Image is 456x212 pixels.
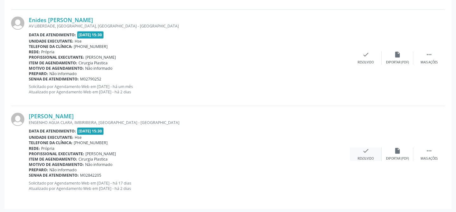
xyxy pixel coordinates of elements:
[421,60,438,65] div: Mais ações
[77,31,104,38] span: [DATE] 15:30
[41,146,54,151] span: Própria
[29,128,76,134] b: Data de atendimento:
[29,146,40,151] b: Rede:
[29,38,73,44] b: Unidade executante:
[29,16,93,23] a: Enides [PERSON_NAME]
[11,113,24,126] img: img
[85,55,116,60] span: [PERSON_NAME]
[29,32,76,38] b: Data de atendimento:
[80,173,101,178] span: M02842205
[29,71,48,76] b: Preparo:
[29,180,350,191] p: Solicitado por Agendamento Web em [DATE] - há 17 dias Atualizado por Agendamento Web em [DATE] - ...
[11,16,24,30] img: img
[74,140,108,145] span: [PHONE_NUMBER]
[358,60,374,65] div: Resolvido
[29,60,77,66] b: Item de agendamento:
[29,76,79,82] b: Senha de atendimento:
[29,66,84,71] b: Motivo de agendamento:
[29,44,72,49] b: Telefone da clínica:
[29,151,84,156] b: Profissional executante:
[29,113,74,120] a: [PERSON_NAME]
[29,156,77,162] b: Item de agendamento:
[85,151,116,156] span: [PERSON_NAME]
[75,135,82,140] span: Hse
[362,147,369,154] i: check
[41,49,54,55] span: Própria
[29,173,79,178] b: Senha de atendimento:
[74,44,108,49] span: [PHONE_NUMBER]
[49,71,77,76] span: Não informado
[358,156,374,161] div: Resolvido
[29,140,72,145] b: Telefone da clínica:
[78,60,108,66] span: Cirurgia Plastica
[75,38,82,44] span: Hse
[29,23,350,29] div: AV LIBERDADE, [GEOGRAPHIC_DATA], [GEOGRAPHIC_DATA] - [GEOGRAPHIC_DATA]
[85,66,112,71] span: Não informado
[394,51,401,58] i: insert_drive_file
[29,167,48,173] b: Preparo:
[78,156,108,162] span: Cirurgia Plastica
[362,51,369,58] i: check
[85,162,112,167] span: Não informado
[386,60,409,65] div: Exportar (PDF)
[29,55,84,60] b: Profissional executante:
[77,127,104,135] span: [DATE] 15:30
[426,147,433,154] i: 
[29,84,350,95] p: Solicitado por Agendamento Web em [DATE] - há um mês Atualizado por Agendamento Web em [DATE] - h...
[29,162,84,167] b: Motivo de agendamento:
[29,135,73,140] b: Unidade executante:
[80,76,101,82] span: M02790252
[49,167,77,173] span: Não informado
[421,156,438,161] div: Mais ações
[386,156,409,161] div: Exportar (PDF)
[394,147,401,154] i: insert_drive_file
[29,49,40,55] b: Rede:
[29,120,350,125] div: ENGENHO AGUA CLARA, IMBIRIBEIRA, [GEOGRAPHIC_DATA] - [GEOGRAPHIC_DATA]
[426,51,433,58] i: 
